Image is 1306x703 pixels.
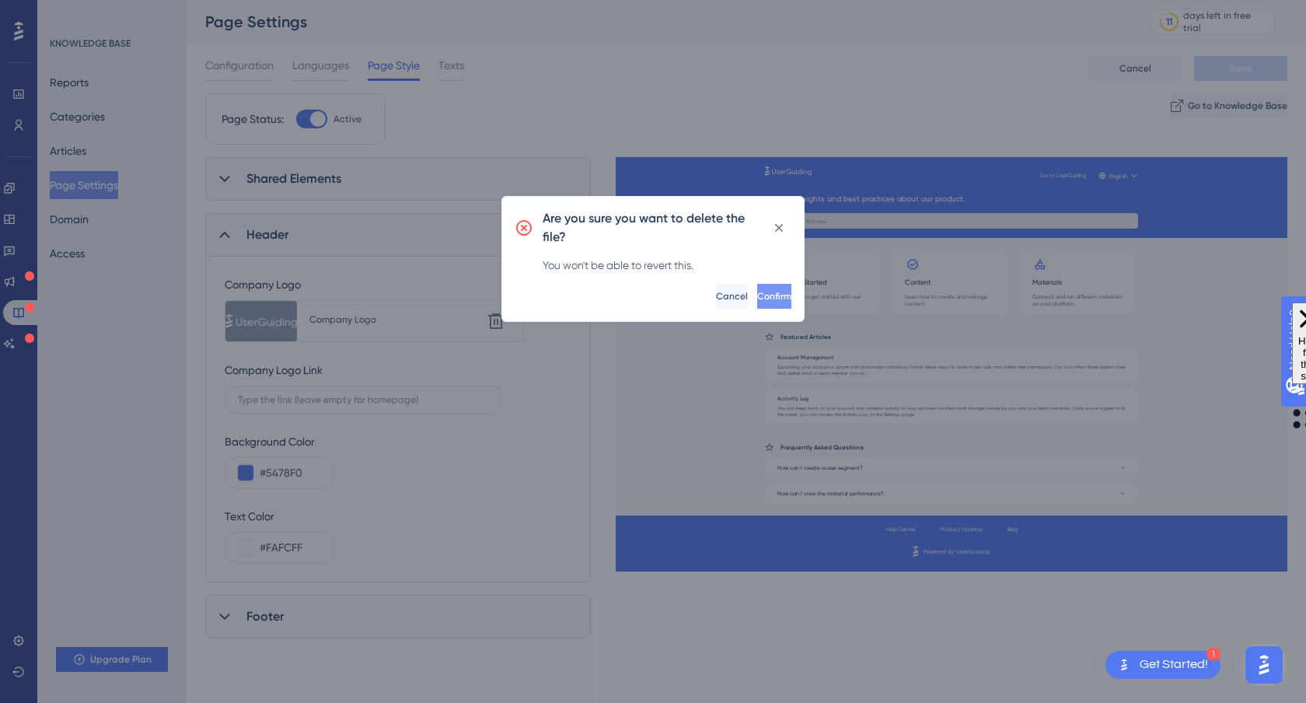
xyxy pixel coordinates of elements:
div: 1 [1206,647,1220,661]
span: Need Help? [37,4,97,23]
img: launcher-image-alternative-text [1115,656,1133,674]
div: Open Get Started! checklist, remaining modules: 1 [1105,651,1220,679]
span: Confirm [757,290,791,303]
span: Cancel [716,290,748,303]
div: Get Started! [1140,656,1208,673]
iframe: UserGuiding AI Assistant Launcher [1241,642,1287,688]
h2: Are you sure you want to delete the file? [543,209,767,247]
div: You won't be able to revert this. [543,256,791,275]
